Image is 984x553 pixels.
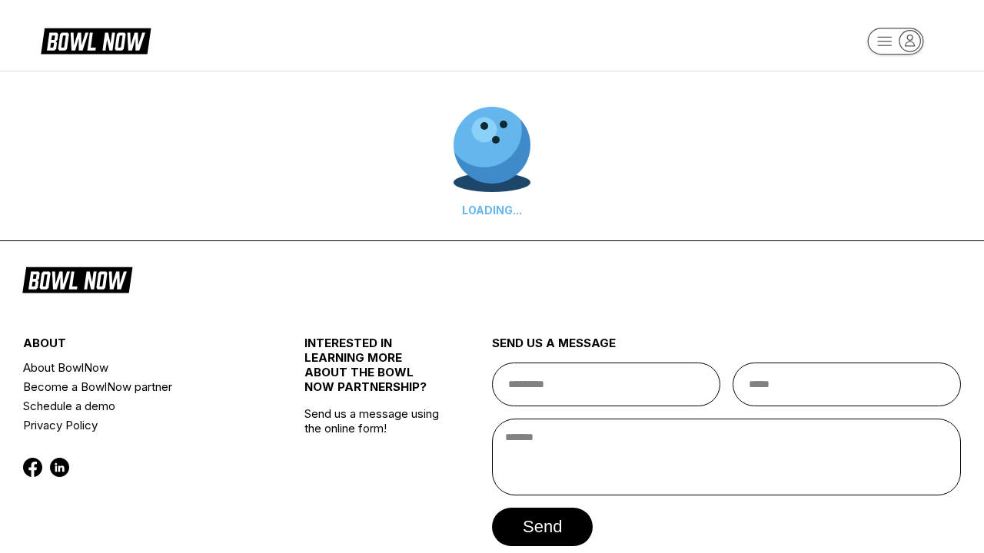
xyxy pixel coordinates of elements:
[23,377,258,396] a: Become a BowlNow partner
[23,396,258,416] a: Schedule a demo
[23,416,258,435] a: Privacy Policy
[492,508,593,546] button: send
[23,336,258,358] div: about
[23,358,258,377] a: About BowlNow
[304,336,445,406] div: INTERESTED IN LEARNING MORE ABOUT THE BOWL NOW PARTNERSHIP?
[454,204,530,217] div: LOADING...
[492,336,961,363] div: send us a message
